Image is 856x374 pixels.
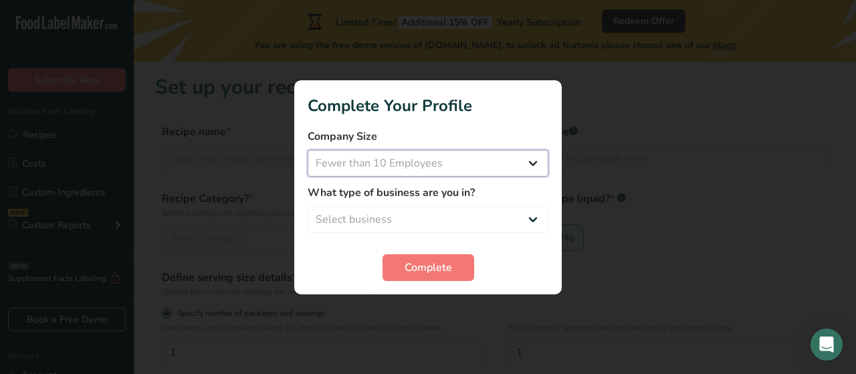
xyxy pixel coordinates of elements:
div: Open Intercom Messenger [811,329,843,361]
button: Complete [383,254,474,281]
label: Company Size [308,128,548,145]
label: What type of business are you in? [308,185,548,201]
h1: Complete Your Profile [308,94,548,118]
span: Complete [405,260,452,276]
